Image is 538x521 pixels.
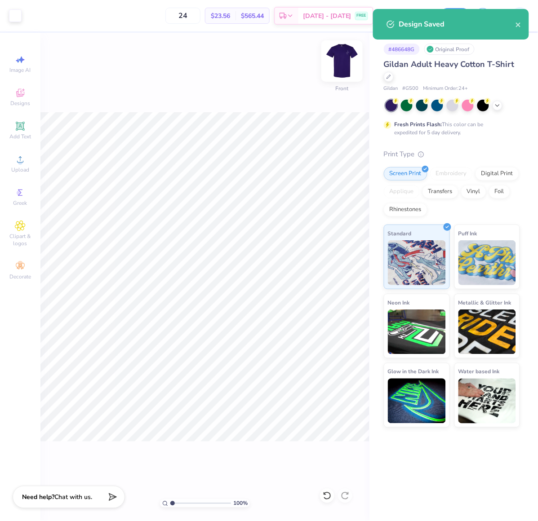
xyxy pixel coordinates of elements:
span: [DATE] - [DATE] [303,11,351,21]
span: Clipart & logos [4,233,36,247]
strong: Fresh Prints Flash: [395,121,442,128]
span: Neon Ink [388,298,410,307]
span: Puff Ink [458,229,477,238]
img: Neon Ink [388,309,446,354]
img: Metallic & Glitter Ink [458,309,516,354]
img: Glow in the Dark Ink [388,379,446,424]
button: close [516,19,522,30]
div: Rhinestones [384,203,427,216]
input: – – [165,8,200,24]
img: Front [324,43,360,79]
span: $565.44 [241,11,264,21]
span: Glow in the Dark Ink [388,367,439,376]
div: Print Type [384,149,520,159]
span: Designs [10,100,30,107]
div: Applique [384,185,420,199]
span: Decorate [9,273,31,280]
div: Digital Print [476,167,519,181]
img: Water based Ink [458,379,516,424]
div: Original Proof [424,44,475,55]
span: Gildan [384,85,398,93]
div: Vinyl [461,185,486,199]
span: FREE [357,13,366,19]
span: Standard [388,229,412,238]
span: Add Text [9,133,31,140]
span: Chat with us. [54,493,92,502]
span: Upload [11,166,29,173]
span: Metallic & Glitter Ink [458,298,511,307]
strong: Need help? [22,493,54,502]
div: Foil [489,185,510,199]
input: Untitled Design [391,7,436,25]
div: Screen Print [384,167,427,181]
div: Transfers [422,185,458,199]
span: 100 % [233,499,248,508]
span: Greek [13,199,27,207]
div: This color can be expedited for 5 day delivery. [395,120,505,137]
span: $23.56 [211,11,230,21]
div: Design Saved [399,19,516,30]
div: Embroidery [430,167,473,181]
div: # 486648G [384,44,420,55]
span: Minimum Order: 24 + [423,85,468,93]
img: Puff Ink [458,240,516,285]
span: Gildan Adult Heavy Cotton T-Shirt [384,59,515,70]
div: Front [336,85,349,93]
span: Water based Ink [458,367,500,376]
span: Image AI [10,66,31,74]
img: Standard [388,240,446,285]
span: # G500 [403,85,419,93]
